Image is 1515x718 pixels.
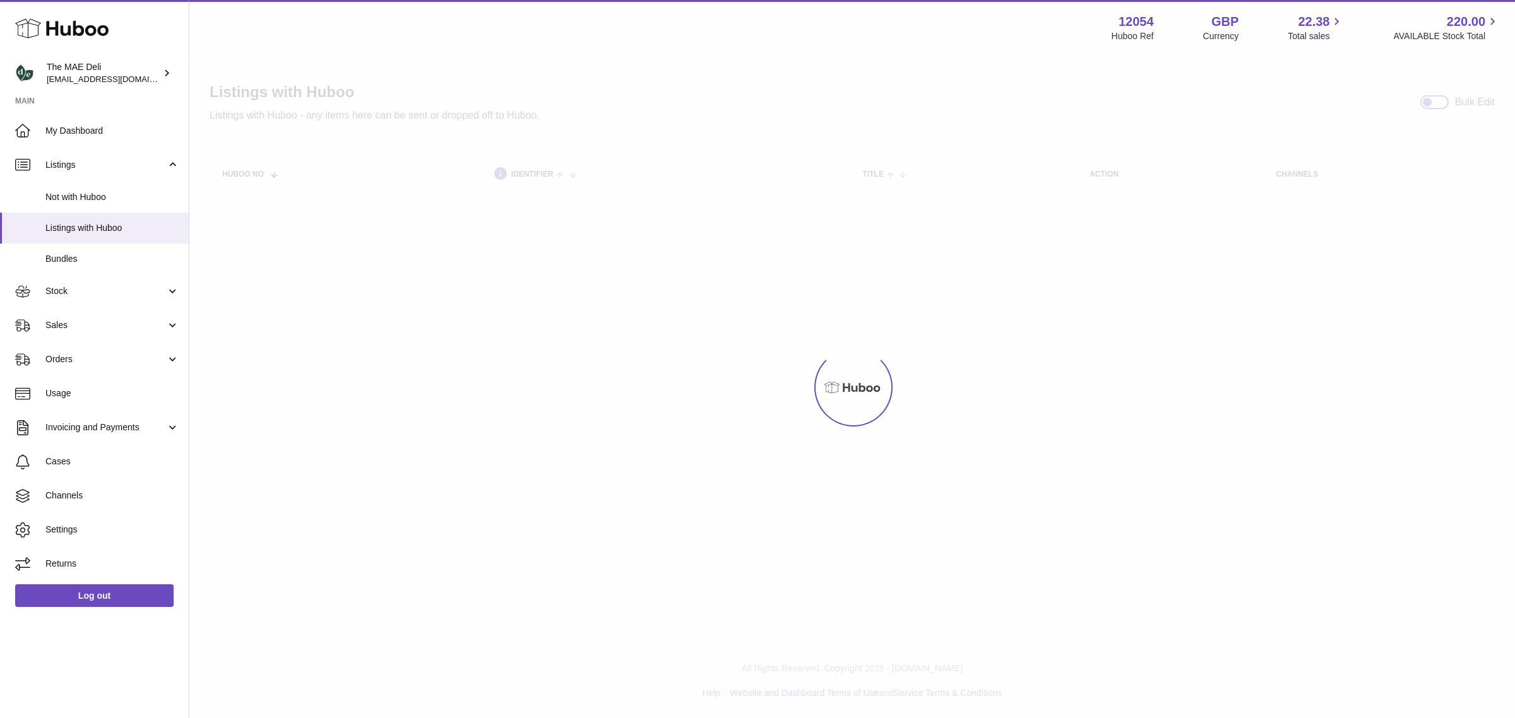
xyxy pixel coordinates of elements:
[1447,13,1485,30] span: 220.00
[1393,13,1500,42] a: 220.00 AVAILABLE Stock Total
[45,319,166,331] span: Sales
[45,191,179,203] span: Not with Huboo
[15,584,174,607] a: Log out
[47,74,186,84] span: [EMAIL_ADDRESS][DOMAIN_NAME]
[1211,13,1239,30] strong: GBP
[1298,13,1329,30] span: 22.38
[45,456,179,468] span: Cases
[45,125,179,137] span: My Dashboard
[1112,30,1154,42] div: Huboo Ref
[45,159,166,171] span: Listings
[45,524,179,536] span: Settings
[45,490,179,502] span: Channels
[45,285,166,297] span: Stock
[1393,30,1500,42] span: AVAILABLE Stock Total
[45,353,166,365] span: Orders
[1288,13,1344,42] a: 22.38 Total sales
[47,61,160,85] div: The MAE Deli
[1203,30,1239,42] div: Currency
[45,222,179,234] span: Listings with Huboo
[45,558,179,570] span: Returns
[1119,13,1154,30] strong: 12054
[15,64,34,83] img: internalAdmin-12054@internal.huboo.com
[1288,30,1344,42] span: Total sales
[45,253,179,265] span: Bundles
[45,387,179,399] span: Usage
[45,421,166,433] span: Invoicing and Payments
